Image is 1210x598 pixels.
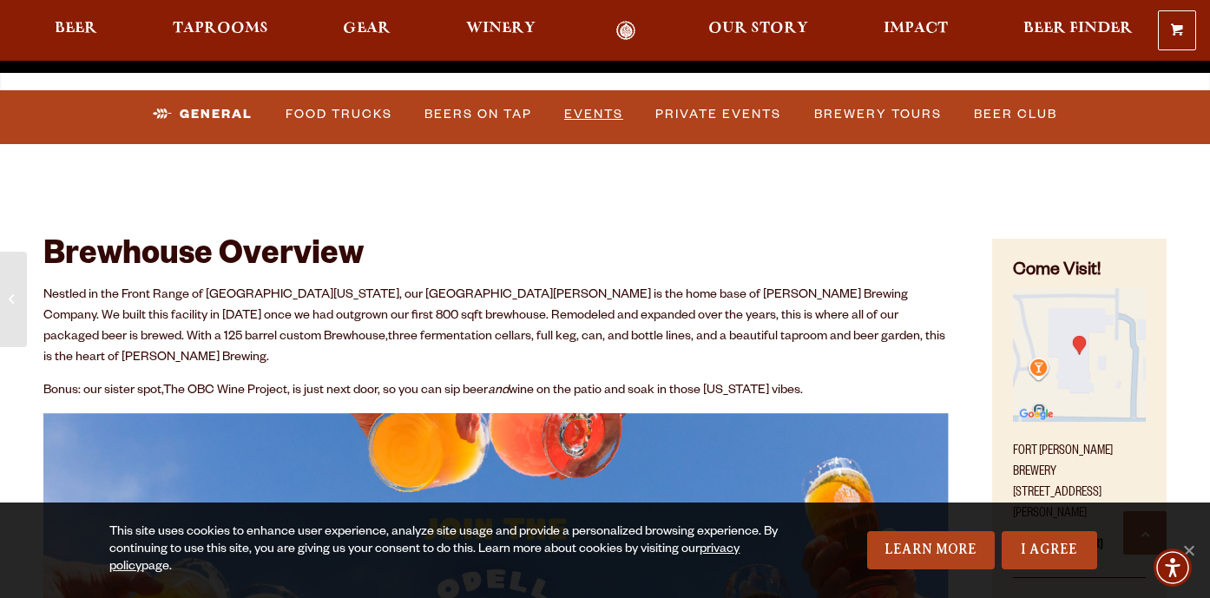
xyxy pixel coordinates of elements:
a: Beers on Tap [418,95,539,135]
span: Our Story [708,22,808,36]
a: General [146,95,260,135]
span: three fermentation cellars, full keg, can, and bottle lines, and a beautiful taproom and beer gar... [43,331,945,365]
a: Our Story [697,21,819,41]
em: and [488,384,509,398]
p: Fort [PERSON_NAME] Brewery [STREET_ADDRESS][PERSON_NAME] [1013,431,1146,525]
a: Winery [455,21,547,41]
h2: Brewhouse Overview [43,239,949,277]
a: Private Events [648,95,788,135]
a: Taprooms [161,21,279,41]
a: Learn More [867,531,995,569]
a: Odell Home [594,21,659,41]
div: This site uses cookies to enhance user experience, analyze site usage and provide a personalized ... [109,524,783,576]
a: Events [557,95,630,135]
a: Beer Finder [1012,21,1144,41]
a: Beer [43,21,109,41]
a: Beer Club [967,95,1064,135]
span: Beer [55,22,97,36]
a: Find on Google Maps (opens in a new window) [1013,413,1146,427]
span: Gear [343,22,391,36]
h4: Come Visit! [1013,260,1146,285]
p: Nestled in the Front Range of [GEOGRAPHIC_DATA][US_STATE], our [GEOGRAPHIC_DATA][PERSON_NAME] is ... [43,286,949,369]
a: Brewery Tours [807,95,949,135]
a: Food Trucks [279,95,399,135]
span: Beer Finder [1023,22,1133,36]
span: Impact [884,22,948,36]
span: Winery [466,22,536,36]
a: I Agree [1002,531,1097,569]
img: Small thumbnail of location on map [1013,288,1146,421]
a: Gear [332,21,402,41]
a: Impact [872,21,959,41]
a: The OBC Wine Project [163,384,287,398]
span: Taprooms [173,22,268,36]
p: Bonus: our sister spot, , is just next door, so you can sip beer wine on the patio and soak in th... [43,381,949,402]
div: Accessibility Menu [1154,549,1192,587]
